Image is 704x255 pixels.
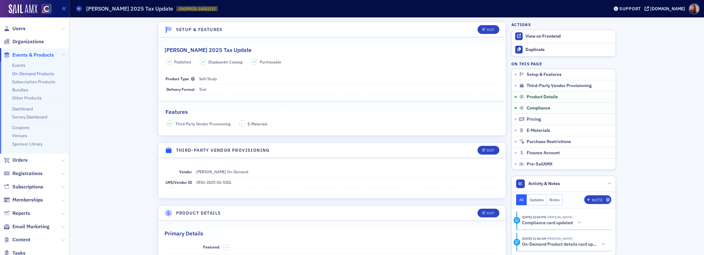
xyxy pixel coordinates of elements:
[9,4,37,14] img: SailAMX
[199,76,217,81] span: Self-Study
[3,52,54,58] a: Events & Products
[208,59,242,65] span: Displayed in Catalog
[179,169,192,174] span: Vendor
[522,241,607,248] button: On-Demand Product details card updated
[3,236,30,243] a: Content
[3,223,49,230] a: Email Marketing
[650,6,685,12] div: [DOMAIN_NAME]
[166,108,188,116] h2: Features
[511,22,531,27] h4: Actions
[12,223,49,230] span: Email Marketing
[12,183,43,190] span: Subscriptions
[522,215,546,219] time: 8/20/2025 12:03 PM
[527,194,547,205] button: Updates
[179,6,216,12] span: ONDPROD-14003232
[487,211,495,215] div: Edit
[175,121,230,127] span: Third-Party Vendor Provisioning
[12,197,43,203] span: Memberships
[12,133,27,138] a: Venues
[176,26,223,33] h4: Setup & Features
[478,25,499,34] button: Edit
[689,3,700,14] span: Profile
[248,121,268,127] span: E-Materials
[12,52,54,58] span: Events & Products
[592,198,603,202] div: Note
[196,177,498,187] dd: IRSU-2025-01-SSDL
[12,141,43,147] a: Sponsor Library
[645,7,687,11] button: [DOMAIN_NAME]
[199,87,206,92] span: Text
[547,194,563,205] button: Notes
[512,30,616,43] a: View on Frontend
[514,217,520,224] div: Activity
[12,157,28,164] span: Orders
[525,47,613,53] div: Duplicate
[226,245,228,250] span: –
[619,6,641,12] div: Support
[527,139,571,145] span: Purchase Restrictions
[527,128,550,133] span: E-Materials
[174,59,191,65] span: Published
[527,105,550,111] span: Compliance
[512,43,616,56] button: Duplicate
[3,38,44,45] a: Organizations
[12,114,47,120] a: Survey Dashboard
[12,71,54,76] a: On-Demand Products
[3,210,30,217] a: Reports
[12,63,26,68] a: Events
[166,87,195,92] span: Delivery Format
[522,236,546,241] time: 8/20/2025 11:58 AM
[527,161,552,167] span: Pre-SailAMX
[176,147,270,154] h4: Third-Party Vendor Provisioning
[241,122,243,126] span: –
[527,83,592,89] span: Third-Party Vendor Provisioning
[487,28,495,31] div: Edit
[527,150,560,156] span: Finance Account
[203,244,219,249] span: Featured
[12,210,30,217] span: Reports
[527,94,558,100] span: Product Details
[12,79,55,85] a: Subscription Products
[584,195,611,204] button: Note
[3,25,26,32] a: Users
[12,38,44,45] span: Organizations
[42,4,51,14] img: SailAMX
[12,236,30,243] span: Content
[196,169,248,174] span: [PERSON_NAME] On-Demand
[522,220,584,226] button: Compliance card updated
[3,170,43,177] a: Registrations
[12,125,30,130] a: Coupons
[12,25,26,32] span: Users
[12,95,42,101] a: Other Products
[478,146,499,155] button: Edit
[176,210,221,216] h4: Product Details
[522,220,573,226] h5: Compliance card updated
[522,242,597,247] h5: On-Demand Product details card updated
[12,106,33,112] a: Dashboard
[12,87,28,93] a: Bundles
[478,209,499,217] button: Edit
[165,46,252,54] h2: [PERSON_NAME] 2025 Tax Update
[511,61,616,67] h4: On this page
[514,239,520,245] div: Activity
[3,183,43,190] a: Subscriptions
[166,180,192,185] span: LMS/Vendor ID
[3,197,43,203] a: Memberships
[165,229,203,238] h2: Primary Details
[12,170,43,177] span: Registrations
[546,236,572,241] span: Sheila Duggan
[86,5,173,12] h1: [PERSON_NAME] 2025 Tax Update
[525,34,613,39] div: View on Frontend
[527,117,541,122] span: Pricing
[528,180,560,187] span: Activity & Notes
[546,215,572,219] span: Sheila Duggan
[527,72,562,77] span: Setup & Features
[3,157,28,164] a: Orders
[260,59,281,65] span: Purchasable
[487,149,495,152] div: Edit
[516,194,527,205] button: All
[37,4,51,15] a: View Homepage
[166,76,195,81] span: Product Type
